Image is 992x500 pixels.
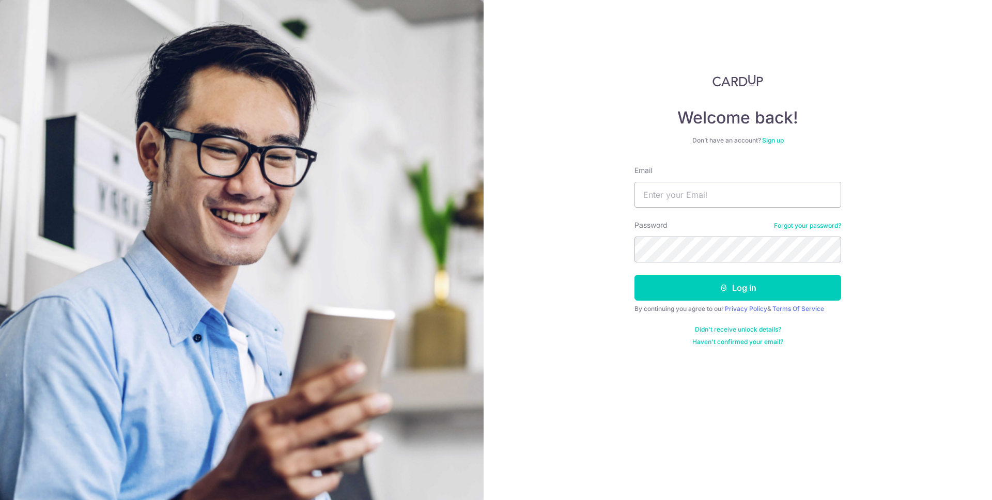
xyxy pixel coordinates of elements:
a: Terms Of Service [772,305,824,312]
label: Password [634,220,668,230]
h4: Welcome back! [634,107,841,128]
button: Log in [634,275,841,301]
a: Sign up [762,136,784,144]
label: Email [634,165,652,176]
div: By continuing you agree to our & [634,305,841,313]
a: Privacy Policy [725,305,767,312]
a: Forgot your password? [774,222,841,230]
input: Enter your Email [634,182,841,208]
a: Haven't confirmed your email? [692,338,783,346]
div: Don’t have an account? [634,136,841,145]
a: Didn't receive unlock details? [695,325,781,334]
img: CardUp Logo [712,74,763,87]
